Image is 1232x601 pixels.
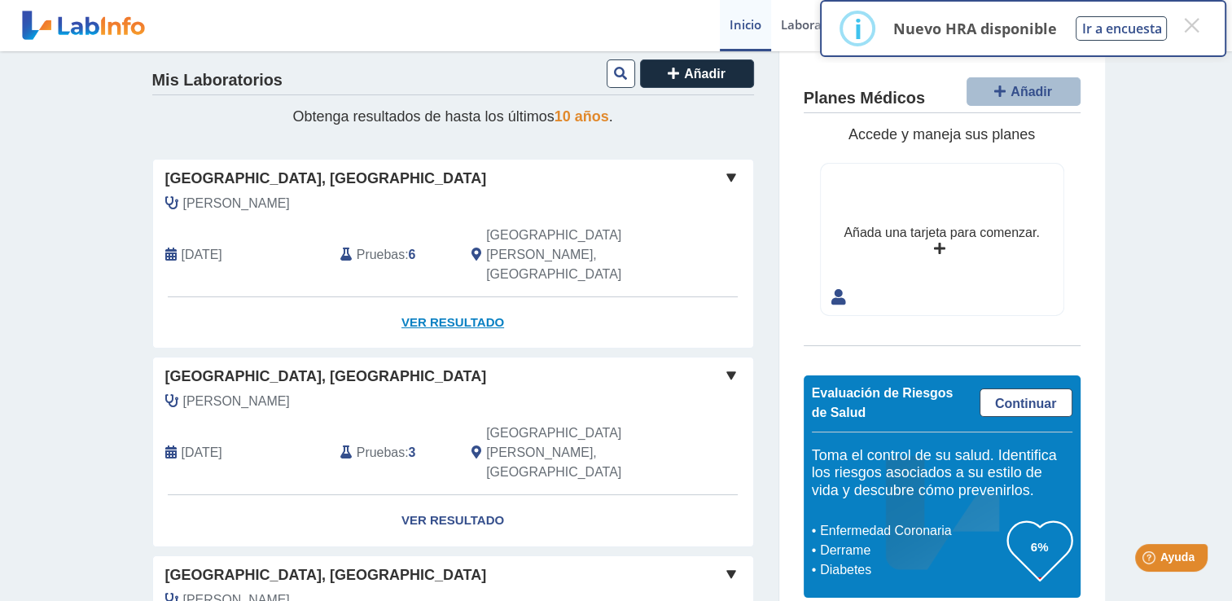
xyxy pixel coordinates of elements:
h5: Toma el control de su salud. Identifica los riesgos asociados a su estilo de vida y descubre cómo... [812,447,1072,500]
span: 2025-10-04 [182,245,222,265]
span: Añadir [1011,85,1052,99]
iframe: Help widget launcher [1087,537,1214,583]
button: Añadir [640,59,754,88]
li: Derrame [816,541,1007,560]
p: Nuevo HRA disponible [892,19,1056,38]
li: Diabetes [816,560,1007,580]
span: 10 años [555,108,609,125]
div: Añada una tarjeta para comenzar. [844,223,1039,243]
span: San Juan, PR [486,423,666,482]
span: [GEOGRAPHIC_DATA], [GEOGRAPHIC_DATA] [165,366,487,388]
span: Obtenga resultados de hasta los últimos . [292,108,612,125]
b: 6 [409,248,416,261]
span: Pruebas [357,443,405,463]
span: Pruebas [357,245,405,265]
b: 3 [409,445,416,459]
button: Añadir [967,77,1081,106]
span: [GEOGRAPHIC_DATA], [GEOGRAPHIC_DATA] [165,564,487,586]
span: Rodriguez Rivera, Ismael [183,392,290,411]
a: Continuar [980,388,1072,417]
span: Accede y maneja sus planes [848,126,1035,143]
span: Continuar [995,397,1057,410]
button: Ir a encuesta [1076,16,1167,41]
h3: 6% [1007,537,1072,557]
span: Rodriguez Rivera, Ismael [183,194,290,213]
button: Close this dialog [1177,11,1206,40]
span: Añadir [684,67,726,81]
h4: Mis Laboratorios [152,71,283,90]
span: [GEOGRAPHIC_DATA], [GEOGRAPHIC_DATA] [165,168,487,190]
div: i [853,14,862,43]
span: Evaluación de Riesgos de Salud [812,386,954,419]
a: Ver Resultado [153,297,753,349]
li: Enfermedad Coronaria [816,521,1007,541]
span: San Juan, PR [486,226,666,284]
h4: Planes Médicos [804,89,925,108]
div: : [328,423,459,482]
div: : [328,226,459,284]
span: 2025-07-03 [182,443,222,463]
a: Ver Resultado [153,495,753,546]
